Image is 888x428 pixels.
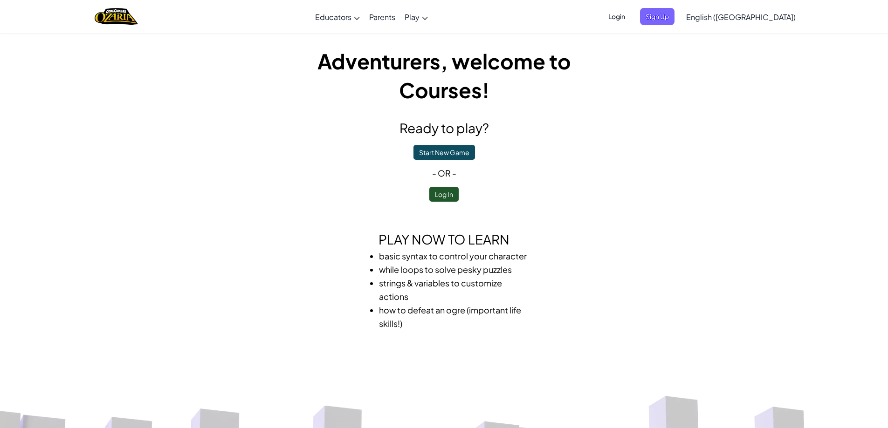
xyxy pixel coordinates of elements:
a: Ozaria by CodeCombat logo [95,7,138,26]
span: Educators [315,12,351,22]
span: Play [405,12,420,22]
a: Play [400,4,433,29]
button: Sign Up [640,8,675,25]
h2: Play now to learn [276,230,612,249]
span: or [438,168,451,178]
img: Home [95,7,138,26]
h2: Ready to play? [276,118,612,138]
button: Start New Game [413,145,475,160]
h1: Adventurers, welcome to Courses! [276,47,612,104]
a: English ([GEOGRAPHIC_DATA]) [681,4,800,29]
li: strings & variables to customize actions [379,276,528,303]
span: English ([GEOGRAPHIC_DATA]) [686,12,796,22]
a: Parents [365,4,400,29]
span: - [451,168,456,178]
span: - [432,168,438,178]
button: Log In [429,187,459,202]
li: basic syntax to control your character [379,249,528,263]
a: Educators [310,4,365,29]
li: how to defeat an ogre (important life skills!) [379,303,528,330]
li: while loops to solve pesky puzzles [379,263,528,276]
button: Login [603,8,631,25]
